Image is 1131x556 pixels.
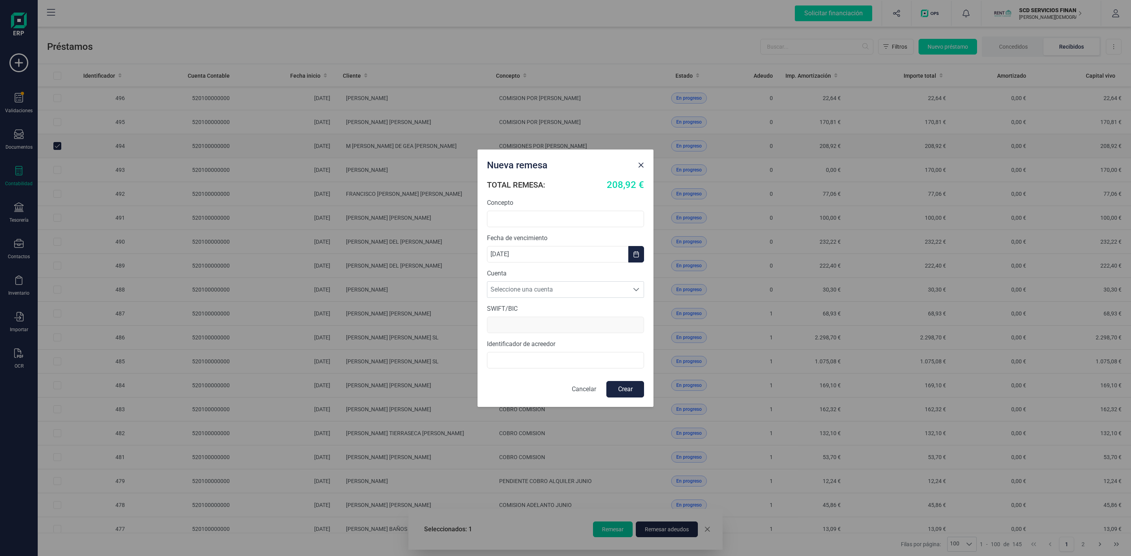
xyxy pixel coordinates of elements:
span: Seleccione una cuenta [487,282,629,297]
label: Cuenta [487,269,644,278]
label: Concepto [487,198,644,208]
button: Close [635,159,647,171]
button: Crear [606,381,644,397]
label: SWIFT/BIC [487,304,644,314]
span: 208,92 € [607,178,644,192]
div: Nueva remesa [484,156,635,171]
label: Fecha de vencimiento [487,233,644,243]
label: Identificador de acreedor [487,339,644,349]
p: Cancelar [572,385,596,394]
input: dd/mm/aaaa [487,246,628,263]
h6: TOTAL REMESA: [487,179,545,190]
button: Choose Date [628,246,644,263]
